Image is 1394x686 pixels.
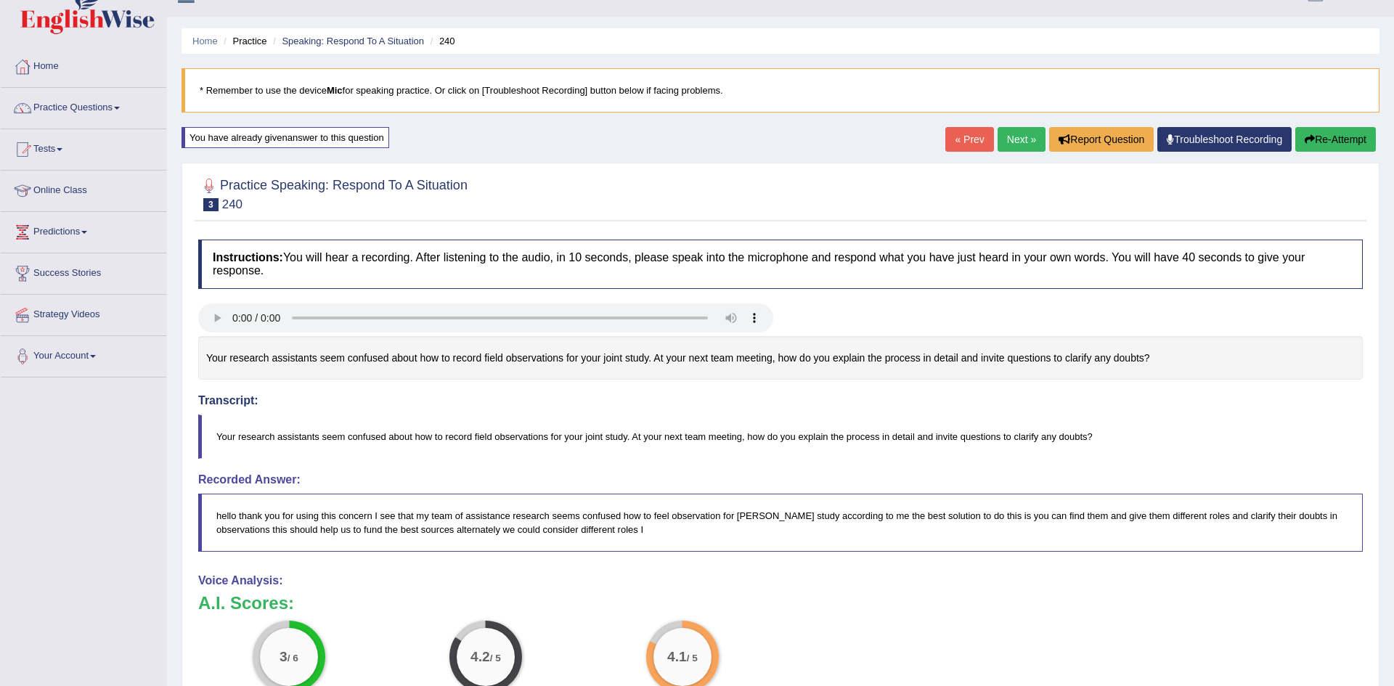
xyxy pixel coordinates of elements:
[490,653,501,663] small: / 5
[1,253,166,290] a: Success Stories
[182,68,1379,113] blockquote: * Remember to use the device for speaking practice. Or click on [Troubleshoot Recording] button b...
[280,649,288,665] big: 3
[198,175,468,211] h2: Practice Speaking: Respond To A Situation
[282,36,424,46] a: Speaking: Respond To A Situation
[470,649,490,665] big: 4.2
[198,574,1363,587] h4: Voice Analysis:
[198,336,1363,380] div: Your research assistants seem confused about how to record field observations for your joint stud...
[686,653,697,663] small: / 5
[1,171,166,207] a: Online Class
[1,46,166,83] a: Home
[998,127,1045,152] a: Next »
[198,473,1363,486] h4: Recorded Answer:
[213,251,283,264] b: Instructions:
[1,88,166,124] a: Practice Questions
[288,653,298,663] small: / 6
[427,34,455,48] li: 240
[327,85,343,96] b: Mic
[1,336,166,372] a: Your Account
[667,649,687,665] big: 4.1
[945,127,993,152] a: « Prev
[198,240,1363,288] h4: You will hear a recording. After listening to the audio, in 10 seconds, please speak into the mic...
[222,197,242,211] small: 240
[182,127,389,148] div: You have already given answer to this question
[1295,127,1376,152] button: Re-Attempt
[198,415,1363,459] blockquote: Your research assistants seem confused about how to record field observations for your joint stud...
[203,198,219,211] span: 3
[198,494,1363,552] blockquote: hello thank you for using this concern I see that my team of assistance research seems confused h...
[1049,127,1154,152] button: Report Question
[1,212,166,248] a: Predictions
[192,36,218,46] a: Home
[1,129,166,166] a: Tests
[1157,127,1292,152] a: Troubleshoot Recording
[1,295,166,331] a: Strategy Videos
[220,34,266,48] li: Practice
[198,593,294,613] b: A.I. Scores:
